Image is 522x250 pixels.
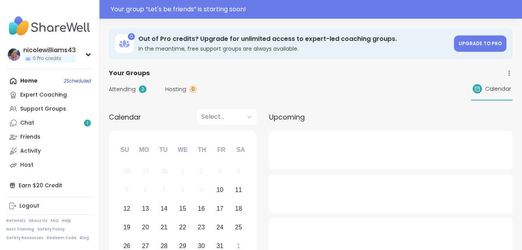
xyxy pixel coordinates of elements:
[156,163,173,180] div: Not available Tuesday, September 30th, 2025
[62,218,71,224] a: Help
[454,35,506,52] a: Upgrade to Pro
[123,166,130,176] div: 28
[119,201,135,217] div: Choose Sunday, October 12th, 2025
[6,178,93,192] div: Earn $20 Credit
[156,201,173,217] div: Choose Tuesday, October 14th, 2025
[161,203,168,214] div: 14
[142,203,149,214] div: 13
[20,91,67,99] div: Expert Coaching
[155,141,172,158] div: Tu
[485,85,511,93] span: Calendar
[235,185,242,195] div: 11
[181,185,185,195] div: 8
[119,219,135,236] div: Choose Sunday, October 19th, 2025
[230,201,247,217] div: Choose Saturday, October 18th, 2025
[128,33,135,40] div: 0
[189,85,197,93] div: 0
[156,219,173,236] div: Choose Tuesday, October 21st, 2025
[193,182,210,199] div: Not available Thursday, October 9th, 2025
[119,182,135,199] div: Not available Sunday, October 5th, 2025
[162,185,166,195] div: 7
[175,219,191,236] div: Choose Wednesday, October 22nd, 2025
[135,141,152,158] div: Mo
[123,203,130,214] div: 12
[269,112,305,122] span: Upcoming
[6,116,93,130] a: Chat1
[142,166,149,176] div: 29
[193,163,210,180] div: Not available Thursday, October 2nd, 2025
[156,182,173,199] div: Not available Tuesday, October 7th, 2025
[139,85,147,93] div: 2
[137,219,154,236] div: Choose Monday, October 20th, 2025
[232,141,249,158] div: Sa
[198,222,205,232] div: 23
[235,222,242,232] div: 25
[20,161,33,169] div: Host
[213,141,230,158] div: Fr
[116,141,133,158] div: Su
[181,166,185,176] div: 1
[211,219,228,236] div: Choose Friday, October 24th, 2025
[123,222,130,232] div: 19
[6,130,93,144] a: Friends
[218,166,222,176] div: 3
[29,218,47,224] a: About Us
[174,141,191,158] div: We
[199,185,203,195] div: 9
[144,185,147,195] div: 6
[211,182,228,199] div: Choose Friday, October 10th, 2025
[6,227,34,232] a: Host Training
[459,40,502,47] span: Upgrade to Pro
[193,219,210,236] div: Choose Thursday, October 23rd, 2025
[87,120,88,127] span: 1
[211,201,228,217] div: Choose Friday, October 17th, 2025
[20,119,34,127] div: Chat
[6,235,44,241] a: Safety Resources
[109,85,136,93] span: Attending
[216,185,223,195] div: 10
[137,163,154,180] div: Not available Monday, September 29th, 2025
[137,201,154,217] div: Choose Monday, October 13th, 2025
[20,133,40,141] div: Friends
[138,45,449,53] h3: In the meantime, free support groups are always available.
[175,163,191,180] div: Not available Wednesday, October 1st, 2025
[6,158,93,172] a: Host
[193,201,210,217] div: Choose Thursday, October 16th, 2025
[20,105,66,113] div: Support Groups
[211,163,228,180] div: Not available Friday, October 3rd, 2025
[235,203,242,214] div: 18
[198,203,205,214] div: 16
[6,199,93,213] a: Logout
[194,141,211,158] div: Th
[20,147,41,155] div: Activity
[175,182,191,199] div: Not available Wednesday, October 8th, 2025
[109,112,141,122] span: Calendar
[6,12,93,40] img: ShareWell Nav Logo
[23,46,76,55] div: nicolewilliams43
[6,102,93,116] a: Support Groups
[199,166,203,176] div: 2
[6,218,26,224] a: Referrals
[161,166,168,176] div: 30
[80,235,89,241] a: Blog
[237,166,240,176] div: 4
[175,201,191,217] div: Choose Wednesday, October 15th, 2025
[216,222,223,232] div: 24
[125,185,129,195] div: 5
[216,203,223,214] div: 17
[161,222,168,232] div: 21
[119,163,135,180] div: Not available Sunday, September 28th, 2025
[230,163,247,180] div: Not available Saturday, October 4th, 2025
[137,182,154,199] div: Not available Monday, October 6th, 2025
[142,222,149,232] div: 20
[138,35,449,43] h3: Out of Pro credits? Upgrade for unlimited access to expert-led coaching groups.
[8,48,20,61] img: nicolewilliams43
[109,69,150,78] span: Your Groups
[19,202,39,210] div: Logout
[6,144,93,158] a: Activity
[230,219,247,236] div: Choose Saturday, October 25th, 2025
[51,218,59,224] a: FAQ
[37,227,65,232] a: Safety Policy
[179,222,186,232] div: 22
[47,235,77,241] a: Redeem Code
